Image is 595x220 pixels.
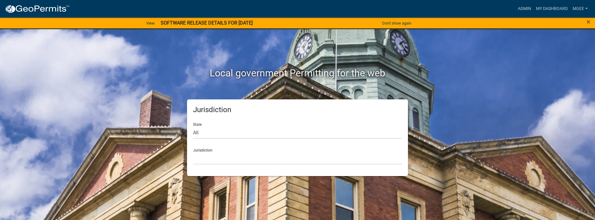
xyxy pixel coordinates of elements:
h2: Local government Permitting for the web [130,67,465,79]
a: My Dashboard [534,3,570,15]
button: Close [587,18,590,25]
span: × [587,18,590,26]
strong: SOFTWARE RELEASE DETAILS FOR [DATE] [161,20,253,26]
a: mgee [570,3,590,15]
button: Don't show again [380,18,414,28]
a: Admin [515,3,534,15]
a: View [144,18,157,28]
h5: Jurisdiction [193,105,402,114]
